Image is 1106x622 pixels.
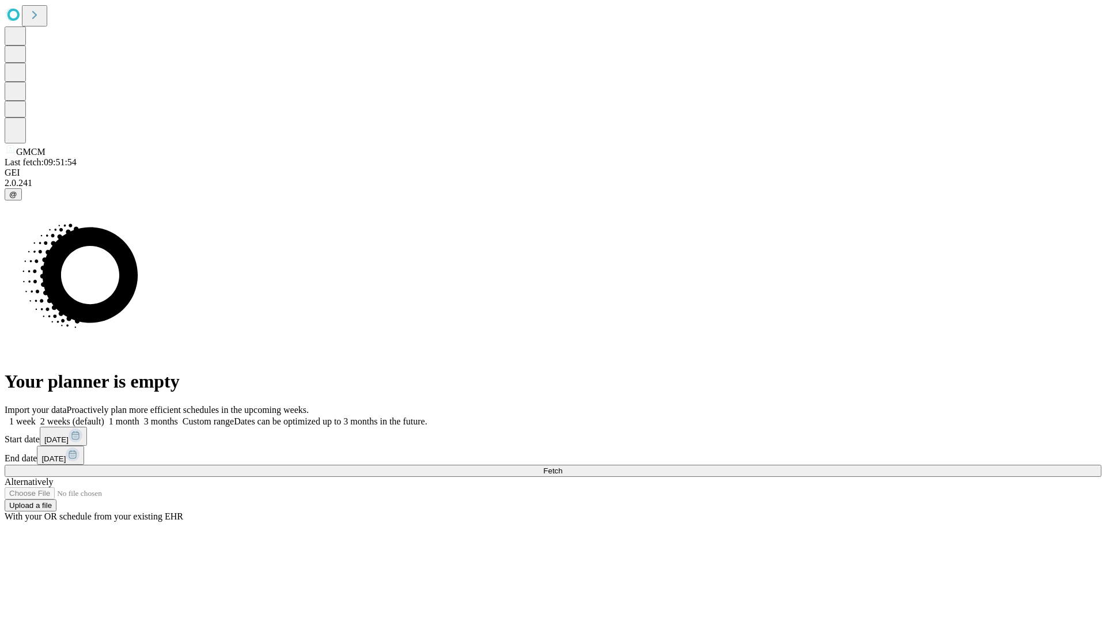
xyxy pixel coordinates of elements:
[5,446,1101,465] div: End date
[109,416,139,426] span: 1 month
[67,405,309,415] span: Proactively plan more efficient schedules in the upcoming weeks.
[5,427,1101,446] div: Start date
[41,454,66,463] span: [DATE]
[543,466,562,475] span: Fetch
[5,157,77,167] span: Last fetch: 09:51:54
[40,416,104,426] span: 2 weeks (default)
[5,465,1101,477] button: Fetch
[16,147,46,157] span: GMCM
[5,405,67,415] span: Import your data
[44,435,69,444] span: [DATE]
[5,188,22,200] button: @
[5,477,53,487] span: Alternatively
[9,416,36,426] span: 1 week
[5,499,56,511] button: Upload a file
[40,427,87,446] button: [DATE]
[37,446,84,465] button: [DATE]
[234,416,427,426] span: Dates can be optimized up to 3 months in the future.
[5,168,1101,178] div: GEI
[9,190,17,199] span: @
[5,511,183,521] span: With your OR schedule from your existing EHR
[5,371,1101,392] h1: Your planner is empty
[144,416,178,426] span: 3 months
[5,178,1101,188] div: 2.0.241
[183,416,234,426] span: Custom range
